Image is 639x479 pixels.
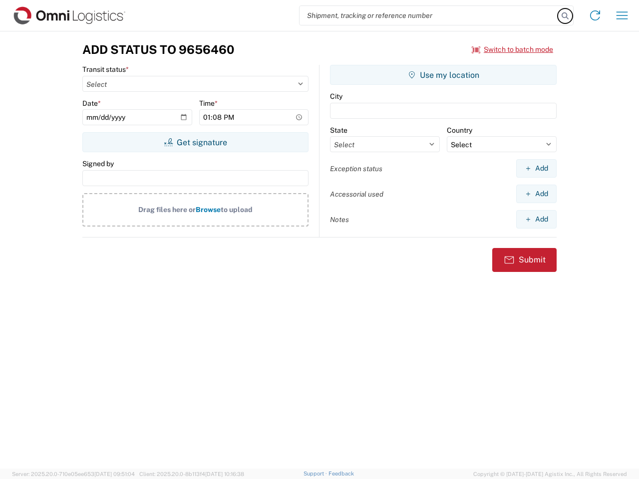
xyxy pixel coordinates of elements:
[328,471,354,477] a: Feedback
[330,164,382,173] label: Exception status
[447,126,472,135] label: Country
[330,65,557,85] button: Use my location
[82,132,309,152] button: Get signature
[82,42,234,57] h3: Add Status to 9656460
[492,248,557,272] button: Submit
[82,99,101,108] label: Date
[330,92,342,101] label: City
[138,206,196,214] span: Drag files here or
[221,206,253,214] span: to upload
[516,159,557,178] button: Add
[82,159,114,168] label: Signed by
[139,471,244,477] span: Client: 2025.20.0-8b113f4
[330,126,347,135] label: State
[300,6,558,25] input: Shipment, tracking or reference number
[304,471,328,477] a: Support
[196,206,221,214] span: Browse
[199,99,218,108] label: Time
[12,471,135,477] span: Server: 2025.20.0-710e05ee653
[473,470,627,479] span: Copyright © [DATE]-[DATE] Agistix Inc., All Rights Reserved
[472,41,553,58] button: Switch to batch mode
[330,190,383,199] label: Accessorial used
[516,185,557,203] button: Add
[82,65,129,74] label: Transit status
[516,210,557,229] button: Add
[330,215,349,224] label: Notes
[94,471,135,477] span: [DATE] 09:51:04
[205,471,244,477] span: [DATE] 10:16:38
